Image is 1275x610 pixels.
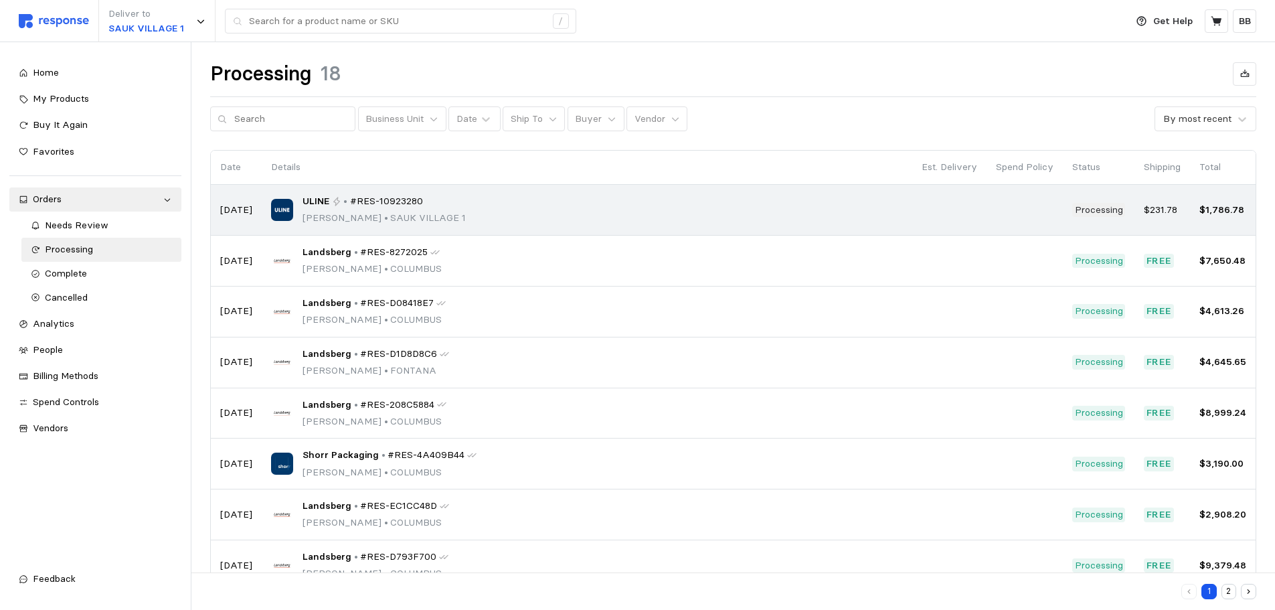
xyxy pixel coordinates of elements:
[1128,9,1201,34] button: Get Help
[303,364,449,378] p: [PERSON_NAME] FONTANA
[381,313,390,325] span: •
[354,347,358,362] p: •
[381,262,390,275] span: •
[271,199,293,221] img: ULINE
[33,92,89,104] span: My Products
[220,558,252,573] p: [DATE]
[19,14,89,28] img: svg%3e
[553,13,569,29] div: /
[220,304,252,319] p: [DATE]
[303,398,351,412] span: Landsberg
[365,112,424,127] p: Business Unit
[271,504,293,526] img: Landsberg
[33,192,158,207] div: Orders
[303,347,351,362] span: Landsberg
[1146,457,1172,471] p: Free
[303,313,446,327] p: [PERSON_NAME] COLUMBUS
[271,301,293,323] img: Landsberg
[354,398,358,412] p: •
[45,243,93,255] span: Processing
[1199,254,1246,269] p: $7,650.48
[360,296,434,311] span: #RES-D08418E7
[33,119,88,131] span: Buy It Again
[220,160,252,175] p: Date
[1072,160,1125,175] p: Status
[21,238,181,262] a: Processing
[354,550,358,564] p: •
[9,416,181,441] a: Vendors
[354,499,358,514] p: •
[33,317,74,329] span: Analytics
[21,286,181,310] a: Cancelled
[1221,584,1237,599] button: 2
[360,550,436,564] span: #RES-D793F700
[9,187,181,212] a: Orders
[9,312,181,336] a: Analytics
[1199,457,1246,471] p: $3,190.00
[9,61,181,85] a: Home
[381,448,386,463] p: •
[249,9,545,33] input: Search for a product name or SKU
[1146,406,1172,421] p: Free
[303,296,351,311] span: Landsberg
[220,355,252,370] p: [DATE]
[626,106,687,132] button: Vendor
[108,21,184,36] p: SAUK VILLAGE 1
[575,112,602,127] p: Buyer
[9,338,181,362] a: People
[1146,558,1172,573] p: Free
[303,465,477,480] p: [PERSON_NAME] COLUMBUS
[220,203,252,218] p: [DATE]
[108,7,184,21] p: Deliver to
[33,422,68,434] span: Vendors
[1199,558,1246,573] p: $9,379.48
[1075,558,1123,573] p: Processing
[1146,254,1172,269] p: Free
[1199,203,1246,218] p: $1,786.78
[1146,508,1172,522] p: Free
[33,66,59,78] span: Home
[210,61,311,87] h1: Processing
[303,499,351,514] span: Landsberg
[381,466,390,478] span: •
[634,112,665,127] p: Vendor
[503,106,565,132] button: Ship To
[33,396,99,408] span: Spend Controls
[381,516,390,528] span: •
[234,107,348,131] input: Search
[1199,160,1246,175] p: Total
[303,516,449,530] p: [PERSON_NAME] COLUMBUS
[360,245,428,260] span: #RES-8272025
[303,262,442,277] p: [PERSON_NAME] COLUMBUS
[21,262,181,286] a: Complete
[360,347,437,362] span: #RES-D1D8D8C6
[1144,160,1181,175] p: Shipping
[1239,14,1251,29] p: BB
[381,415,390,427] span: •
[1146,355,1172,370] p: Free
[1075,508,1123,522] p: Processing
[271,402,293,424] img: Landsberg
[1201,584,1217,599] button: 1
[303,194,329,209] span: ULINE
[321,61,341,87] h1: 18
[1199,304,1246,319] p: $4,613.26
[1146,304,1172,319] p: Free
[303,566,448,581] p: [PERSON_NAME] COLUMBUS
[350,194,423,209] span: #RES-10923280
[45,267,87,279] span: Complete
[21,214,181,238] a: Needs Review
[33,145,74,157] span: Favorites
[9,113,181,137] a: Buy It Again
[271,250,293,272] img: Landsberg
[303,211,466,226] p: [PERSON_NAME] SAUK VILLAGE 1
[1075,355,1123,370] p: Processing
[9,87,181,111] a: My Products
[9,567,181,591] button: Feedback
[360,499,437,514] span: #RES-EC1CC48D
[388,448,464,463] span: #RES-4A409B44
[1075,203,1123,218] p: Processing
[1075,254,1123,269] p: Processing
[381,212,390,224] span: •
[9,140,181,164] a: Favorites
